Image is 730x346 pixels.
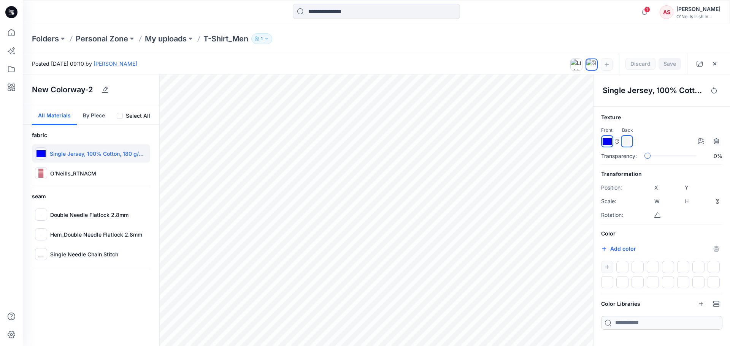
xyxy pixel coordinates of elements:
[50,250,118,258] p: Single Needle Chain Stitch
[32,85,93,94] h4: New Colorway-2
[601,169,722,179] h6: Transformation
[36,230,46,239] img: UCjgAAAAGSURBVAMANR8fQaps+CgAAAAASUVORK5CYII=
[36,169,46,178] img: 4jtwSMAAAAGSURBVAMACRGdFAi7zYkAAAAASUVORK5CYII=
[261,35,263,43] p: 1
[203,33,248,44] p: T-Shirt_Men
[622,137,632,146] img: b2gAAAAGSURBVAMAuzMiUJbl7ugAAAAASUVORK5CYII=
[622,126,633,134] p: Back
[660,5,673,19] div: AS
[145,33,187,44] a: My uploads
[685,197,691,206] p: H
[685,183,691,192] p: Y
[654,197,660,206] p: W
[50,169,96,177] p: O’Neills_RTNACM
[601,113,722,122] h6: Texture
[50,231,142,239] p: Hem_Double Needle Flatlock 2.8mm
[601,210,632,220] p: Rotation:
[706,152,722,160] p: 0%
[32,60,137,68] span: Posted [DATE] 09:10 by
[601,152,637,160] p: Transparency:
[32,33,59,44] a: Folders
[36,250,46,259] img: +340VUAAAAGSURBVAMA6BJEUEV1rlIAAAAASUVORK5CYII=
[77,105,111,125] button: By Piece
[603,86,704,95] h4: Single Jersey, 100% Cotton, 180 g/m2 1
[601,244,636,253] button: Add color
[94,60,137,67] a: [PERSON_NAME]
[601,183,632,192] p: Position:
[32,105,77,125] button: All Materials
[32,192,150,201] h6: seam
[644,153,651,159] div: slider-ex-1
[676,5,720,14] div: [PERSON_NAME]
[126,111,150,120] label: Select All
[50,150,147,158] p: Single Jersey, 100% Cotton, 180 g/m2 1
[601,299,640,308] h6: Color Libraries
[601,126,613,134] p: Front
[36,210,46,219] img: W9JPxQAAAAZJREFUAwA+ZCZBK011IgAAAABJRU5ErkJggg==
[32,131,150,140] h6: fabric
[654,183,660,192] p: X
[644,6,650,13] span: 1
[586,59,597,70] img: New Colorway-2
[251,33,272,44] button: 1
[601,197,632,206] p: Scale:
[50,211,129,219] p: Double Needle Flatlock 2.8mm
[676,14,720,19] div: O'Neills Irish In...
[603,137,612,146] img: HZn+k2AAAAAElFTkSuQmCC
[36,149,46,158] img: HZn+k2AAAAAElFTkSuQmCC
[601,229,722,238] h6: Color
[76,33,128,44] a: Personal Zone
